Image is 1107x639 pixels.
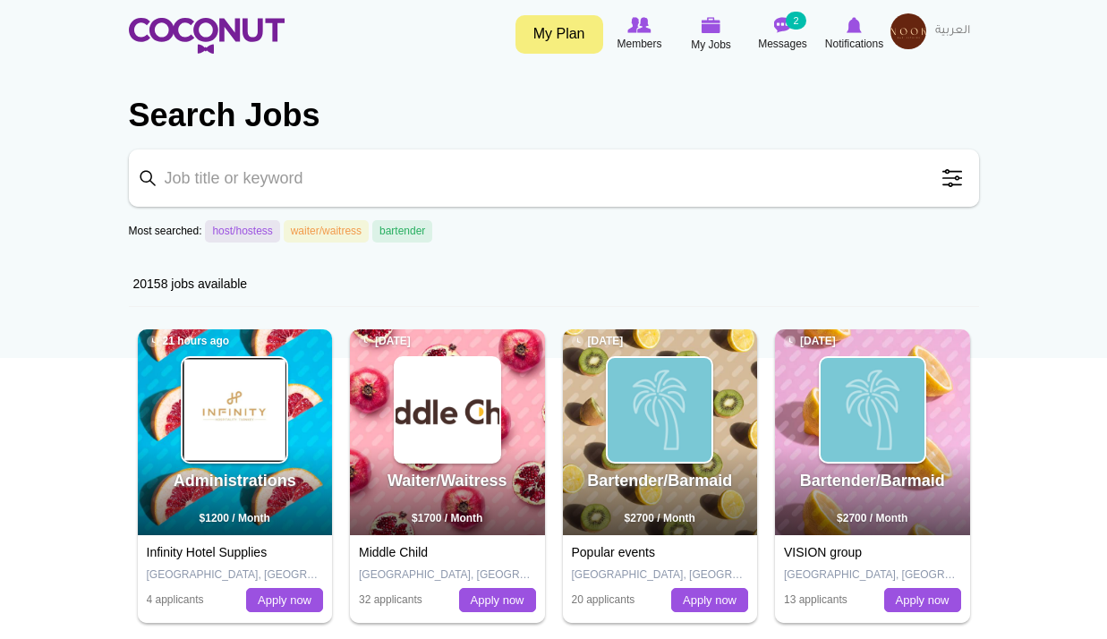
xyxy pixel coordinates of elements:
[147,567,324,583] p: [GEOGRAPHIC_DATA], [GEOGRAPHIC_DATA]
[205,220,279,243] a: host/hostess
[572,545,655,559] a: Popular events
[147,545,268,559] a: Infinity Hotel Supplies
[572,593,635,606] span: 20 applicants
[129,149,979,207] input: Job title or keyword
[359,334,411,349] span: [DATE]
[671,588,748,613] a: Apply now
[284,220,369,243] a: waiter/waitress
[800,472,945,490] a: Bartender/Barmaid
[200,512,270,524] span: $1200 / Month
[372,220,432,243] a: bartender
[825,35,883,53] span: Notifications
[819,13,890,55] a: Notifications Notifications
[608,358,711,462] img: Popular events
[129,224,202,239] label: Most searched:
[627,17,651,33] img: Browse Members
[784,567,961,583] p: [GEOGRAPHIC_DATA], [GEOGRAPHIC_DATA]
[884,588,961,613] a: Apply now
[129,261,979,307] div: 20158 jobs available
[784,593,847,606] span: 13 applicants
[387,472,507,490] a: Waiter/Waitress
[758,35,807,53] span: Messages
[837,512,907,524] span: $2700 / Month
[459,588,536,613] a: Apply now
[515,15,603,54] a: My Plan
[129,18,285,54] img: Home
[702,17,721,33] img: My Jobs
[359,545,428,559] a: Middle Child
[617,35,661,53] span: Members
[359,593,422,606] span: 32 applicants
[359,567,536,583] p: [GEOGRAPHIC_DATA], [GEOGRAPHIC_DATA]
[676,13,747,55] a: My Jobs My Jobs
[821,358,924,462] img: Popular events
[774,17,792,33] img: Messages
[572,334,624,349] span: [DATE]
[129,94,979,137] h2: Search Jobs
[587,472,732,490] a: Bartender/Barmaid
[784,334,836,349] span: [DATE]
[847,17,862,33] img: Notifications
[572,567,749,583] p: [GEOGRAPHIC_DATA], [GEOGRAPHIC_DATA]
[784,545,862,559] a: VISION group
[147,334,230,349] span: 21 hours ago
[604,13,676,55] a: Browse Members Members
[412,512,482,524] span: $1700 / Month
[786,12,805,30] small: 2
[691,36,731,54] span: My Jobs
[246,588,323,613] a: Apply now
[625,512,695,524] span: $2700 / Month
[747,13,819,55] a: Messages Messages 2
[174,472,296,490] a: Administrations
[926,13,979,49] a: العربية
[147,593,204,606] span: 4 applicants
